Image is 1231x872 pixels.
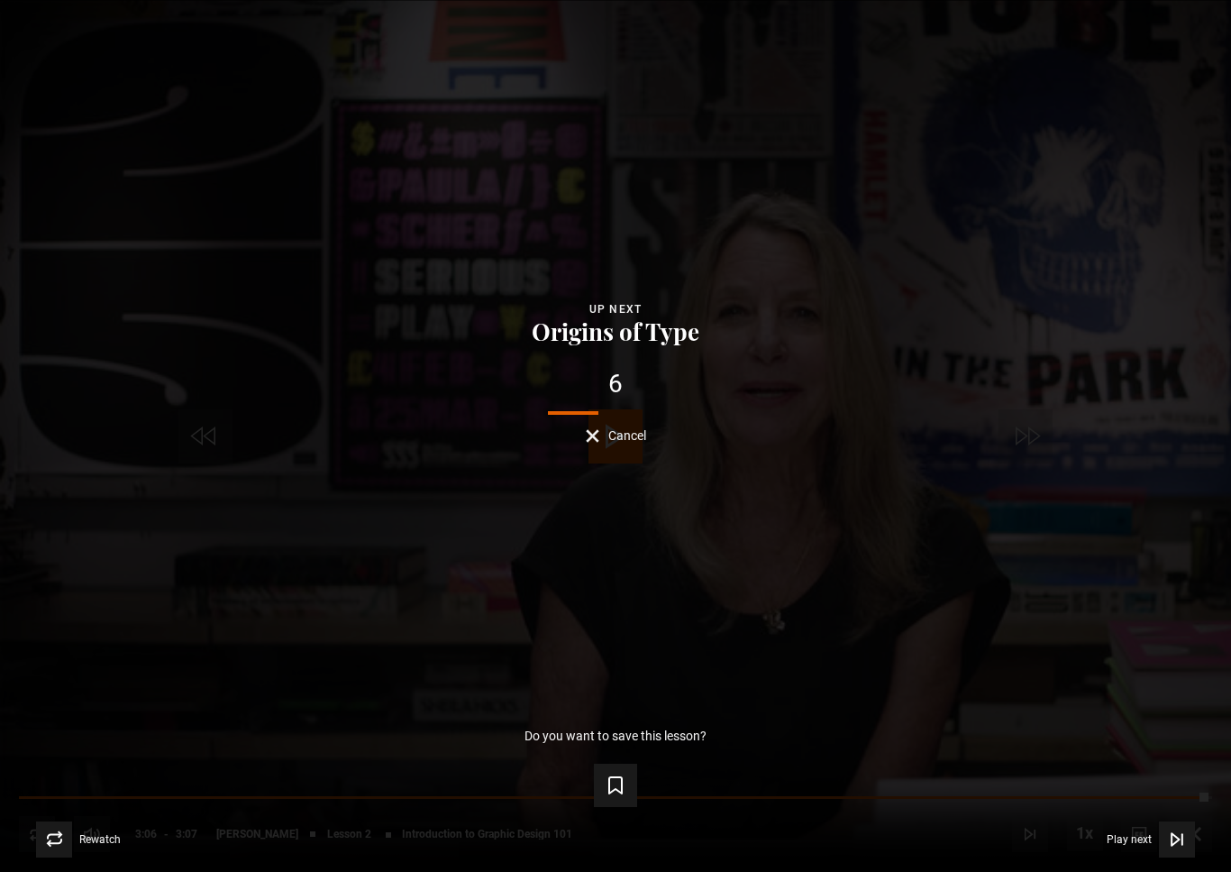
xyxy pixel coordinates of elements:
[1107,834,1152,845] span: Play next
[29,300,1202,318] div: Up next
[1107,822,1195,858] button: Play next
[526,319,705,344] button: Origins of Type
[79,834,121,845] span: Rewatch
[586,429,646,443] button: Cancel
[36,822,121,858] button: Rewatch
[29,372,1202,397] div: 6
[524,730,707,742] p: Do you want to save this lesson?
[608,429,646,442] span: Cancel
